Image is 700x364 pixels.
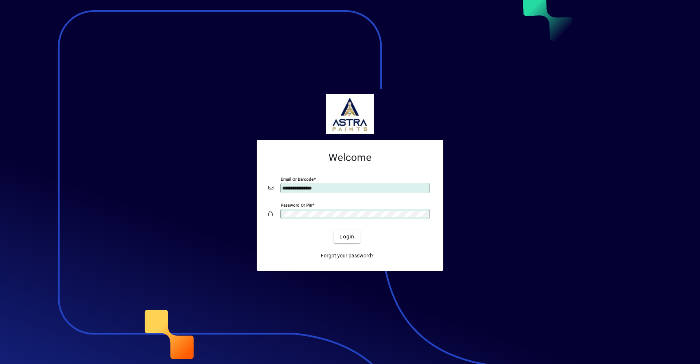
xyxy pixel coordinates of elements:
span: Login [339,233,354,241]
span: Forgot your password? [321,252,374,260]
mat-label: Password or Pin [281,203,312,208]
mat-label: Email or Barcode [281,177,314,182]
h2: Welcome [268,152,432,164]
a: Forgot your password? [318,249,377,262]
button: Login [334,230,360,243]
